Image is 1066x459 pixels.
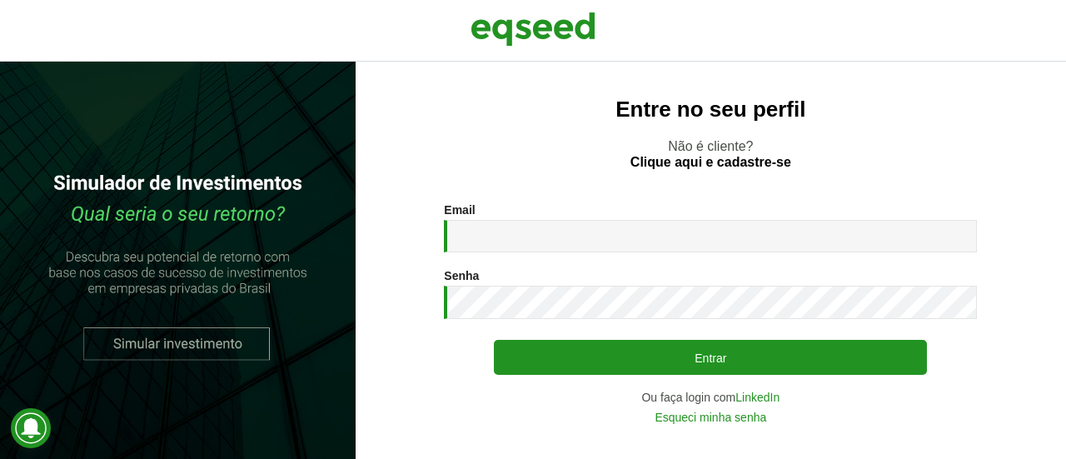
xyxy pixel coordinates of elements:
label: Email [444,204,475,216]
div: Ou faça login com [444,392,977,403]
img: EqSeed Logo [471,8,595,50]
button: Entrar [494,340,927,375]
label: Senha [444,270,479,282]
p: Não é cliente? [389,138,1033,170]
a: Clique aqui e cadastre-se [630,156,791,169]
a: LinkedIn [735,392,780,403]
h2: Entre no seu perfil [389,97,1033,122]
a: Esqueci minha senha [655,412,766,423]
